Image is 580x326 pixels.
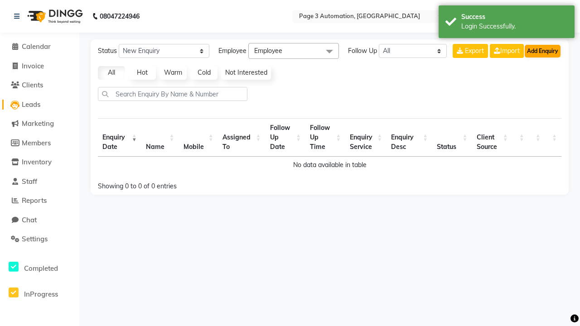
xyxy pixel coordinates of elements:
[179,118,218,157] th: Mobile : activate to sort column ascending
[22,119,54,128] span: Marketing
[221,66,271,80] a: Not Interested
[2,215,77,225] a: Chat
[2,80,77,91] a: Clients
[218,118,266,157] th: Assigned To : activate to sort column ascending
[529,118,545,157] th: : activate to sort column ascending
[218,46,246,56] span: Employee
[266,118,305,157] th: Follow Up Date: activate to sort column ascending
[461,12,568,22] div: Success
[348,46,377,56] span: Follow Up
[141,118,179,157] th: Name: activate to sort column ascending
[2,119,77,129] a: Marketing
[2,234,77,244] a: Settings
[22,216,37,224] span: Chat
[512,118,529,157] th: : activate to sort column ascending
[2,196,77,206] a: Reports
[254,47,282,55] span: Employee
[461,22,568,31] div: Login Successfully.
[159,66,187,80] a: Warm
[2,138,77,149] a: Members
[22,139,51,147] span: Members
[22,100,40,109] span: Leads
[22,42,51,51] span: Calendar
[387,118,432,157] th: Enquiry Desc: activate to sort column ascending
[98,157,561,173] td: No data available in table
[22,177,37,186] span: Staff
[24,264,58,273] span: Completed
[22,81,43,89] span: Clients
[22,235,48,243] span: Settings
[545,118,561,157] th: : activate to sort column ascending
[345,118,387,157] th: Enquiry Service : activate to sort column ascending
[98,66,125,80] a: All
[2,157,77,168] a: Inventory
[100,4,140,29] b: 08047224946
[98,176,283,191] div: Showing 0 to 0 of 0 entries
[22,196,47,205] span: Reports
[98,118,141,157] th: Enquiry Date: activate to sort column ascending
[24,290,58,298] span: InProgress
[472,118,512,157] th: Client Source: activate to sort column ascending
[129,66,156,80] a: Hot
[98,46,117,56] span: Status
[465,47,484,55] span: Export
[305,118,345,157] th: Follow Up Time : activate to sort column ascending
[432,118,472,157] th: Status: activate to sort column ascending
[2,177,77,187] a: Staff
[23,4,85,29] img: logo
[22,158,52,166] span: Inventory
[525,45,561,58] button: Add Enquiry
[2,61,77,72] a: Invoice
[190,66,217,80] a: Cold
[490,44,524,58] a: Import
[22,62,44,70] span: Invoice
[98,87,247,101] input: Search Enquiry By Name & Number
[2,100,77,110] a: Leads
[453,44,488,58] button: Export
[2,42,77,52] a: Calendar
